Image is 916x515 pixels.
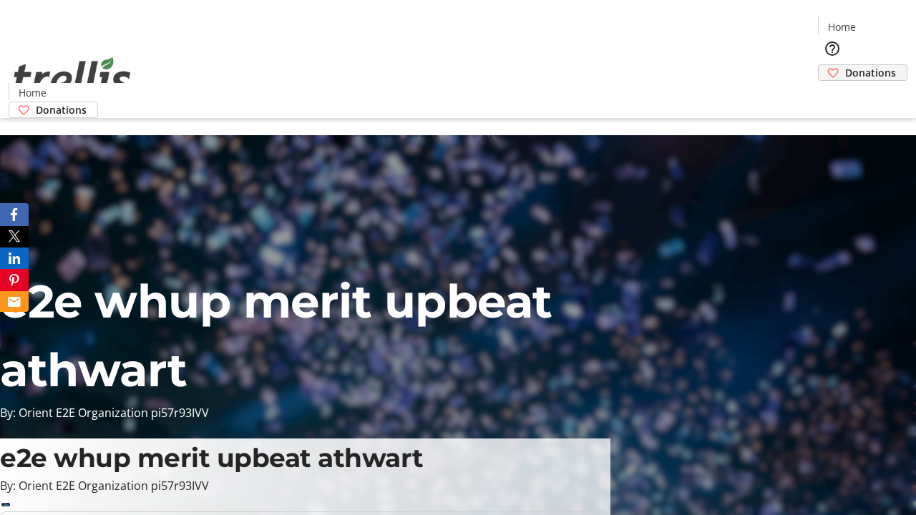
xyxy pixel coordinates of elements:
[818,34,847,63] button: Help
[828,19,856,34] span: Home
[818,81,847,109] button: Cart
[818,64,907,81] a: Donations
[845,65,896,80] span: Donations
[819,19,864,34] a: Home
[36,102,87,117] span: Donations
[9,41,136,113] img: Orient E2E Organization pi57r93IVV's Logo
[9,85,55,100] a: Home
[9,102,98,118] a: Donations
[19,85,47,100] span: Home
